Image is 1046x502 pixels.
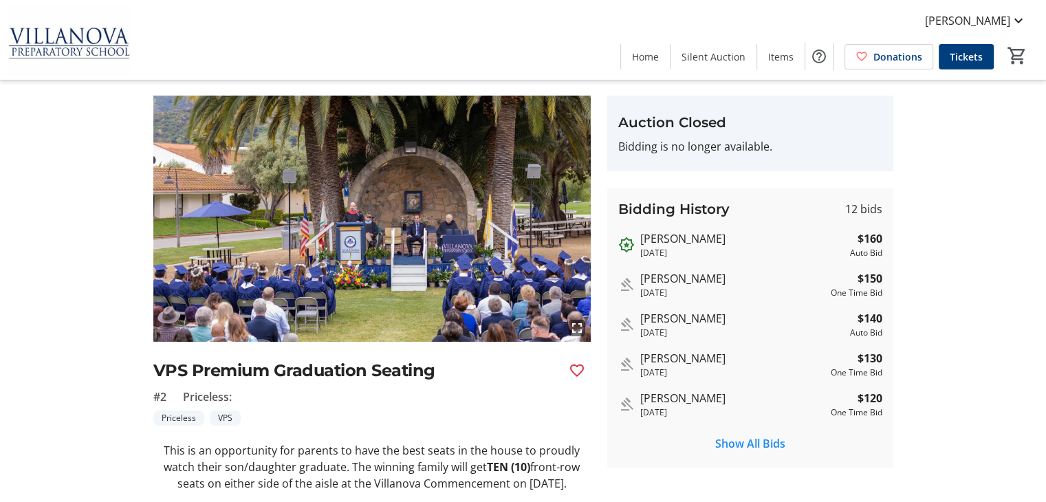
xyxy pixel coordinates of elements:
mat-icon: Outbid [618,356,635,373]
span: This is an opportunity for parents to have the best seats in the house to proudly watch their son... [164,443,580,474]
strong: TEN (10) [487,459,530,474]
div: [DATE] [640,367,825,379]
span: [PERSON_NAME] [925,12,1010,29]
div: [DATE] [640,287,825,299]
h3: Auction Closed [618,112,882,133]
img: Image [153,96,591,342]
span: Show All Bids [715,435,785,452]
a: Items [757,44,805,69]
button: Help [805,43,833,70]
div: [PERSON_NAME] [640,350,825,367]
h2: VPS Premium Graduation Seating [153,358,558,383]
div: [PERSON_NAME] [640,270,825,287]
span: Priceless: [183,389,232,405]
div: [PERSON_NAME] [640,230,845,247]
div: [DATE] [640,247,845,259]
span: 12 bids [845,201,882,217]
strong: $140 [858,310,882,327]
span: Home [632,50,659,64]
div: [PERSON_NAME] [640,310,845,327]
button: Cart [1005,43,1029,68]
div: One Time Bid [831,406,882,419]
img: Villanova Preparatory School's Logo [8,6,131,74]
tr-label-badge: Priceless [153,411,204,426]
strong: $130 [858,350,882,367]
button: Show All Bids [618,430,882,457]
mat-icon: Outbid [618,237,635,253]
div: One Time Bid [831,367,882,379]
span: Donations [873,50,922,64]
strong: $160 [858,230,882,247]
div: Auto Bid [850,327,882,339]
mat-icon: fullscreen [569,320,585,336]
strong: $120 [858,390,882,406]
p: Bidding is no longer available. [618,138,882,155]
button: [PERSON_NAME] [914,10,1038,32]
mat-icon: Outbid [618,276,635,293]
a: Home [621,44,670,69]
div: [DATE] [640,327,845,339]
strong: $150 [858,270,882,287]
h3: Bidding History [618,199,730,219]
div: [PERSON_NAME] [640,390,825,406]
tr-label-badge: VPS [210,411,241,426]
mat-icon: Outbid [618,396,635,413]
div: Auto Bid [850,247,882,259]
div: One Time Bid [831,287,882,299]
span: Silent Auction [682,50,745,64]
button: Favourite [563,357,591,384]
span: Items [768,50,794,64]
mat-icon: Outbid [618,316,635,333]
a: Donations [845,44,933,69]
span: #2 [153,389,166,405]
a: Tickets [939,44,994,69]
span: Tickets [950,50,983,64]
div: [DATE] [640,406,825,419]
span: front-row seats on either side of the aisle at the Villanova Commencement on [DATE]. [177,459,580,491]
a: Silent Auction [671,44,756,69]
